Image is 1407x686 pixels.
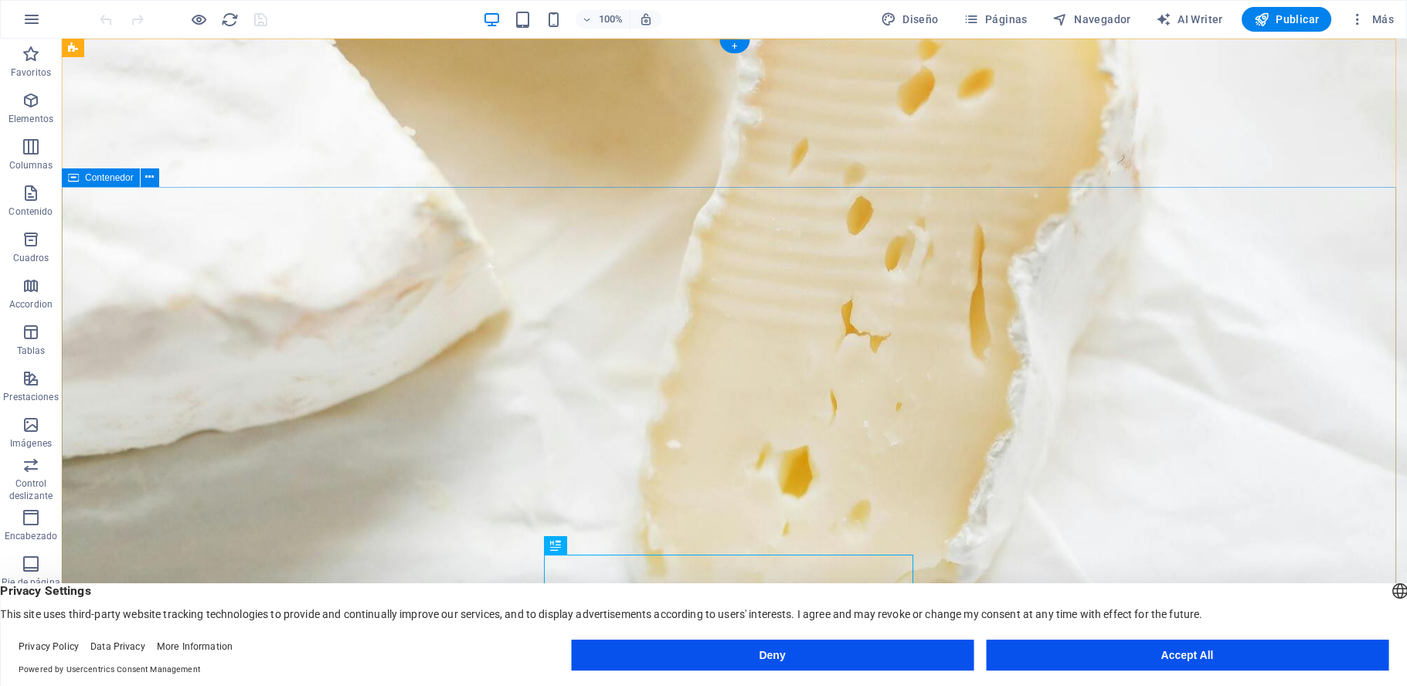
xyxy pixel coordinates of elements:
[9,159,53,171] p: Columnas
[957,7,1034,32] button: Páginas
[221,11,239,29] i: Volver a cargar página
[11,66,51,79] p: Favoritos
[1254,12,1320,27] span: Publicar
[1052,12,1131,27] span: Navegador
[1350,12,1394,27] span: Más
[963,12,1028,27] span: Páginas
[5,530,57,542] p: Encabezado
[875,7,945,32] button: Diseño
[85,173,134,182] span: Contenedor
[8,205,53,218] p: Contenido
[8,113,53,125] p: Elementos
[639,12,653,26] i: Al redimensionar, ajustar el nivel de zoom automáticamente para ajustarse al dispositivo elegido.
[576,10,630,29] button: 100%
[1344,7,1400,32] button: Más
[1046,7,1137,32] button: Navegador
[10,437,52,450] p: Imágenes
[1150,7,1229,32] button: AI Writer
[220,10,239,29] button: reload
[2,576,59,589] p: Pie de página
[9,298,53,311] p: Accordion
[1242,7,1332,32] button: Publicar
[17,345,46,357] p: Tablas
[875,7,945,32] div: Diseño (Ctrl+Alt+Y)
[3,391,58,403] p: Prestaciones
[719,39,749,53] div: +
[599,10,624,29] h6: 100%
[881,12,939,27] span: Diseño
[13,252,49,264] p: Cuadros
[189,10,208,29] button: Haz clic para salir del modo de previsualización y seguir editando
[1156,12,1223,27] span: AI Writer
